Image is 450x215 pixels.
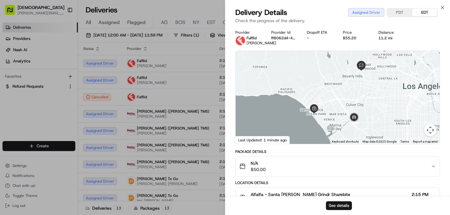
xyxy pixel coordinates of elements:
[343,30,369,35] div: Price
[21,60,102,66] div: Start new chat
[6,25,114,35] p: Welcome 👋
[235,180,440,185] div: Location Details
[362,140,397,143] span: Map data ©2025 Google
[271,36,297,41] button: ff8062d4-4612-e03f-77e1-baf99574add0
[16,40,103,47] input: Clear
[235,7,287,17] span: Delivery Details
[4,88,50,99] a: 📗Knowledge Base
[400,140,409,143] a: Terms (opens in new tab)
[251,160,266,166] span: N/A
[12,90,48,97] span: Knowledge Base
[378,30,404,35] div: Distance
[412,8,437,17] button: EDT
[53,91,58,96] div: 💻
[307,36,333,41] div: -
[343,36,369,41] div: $55.20
[59,90,100,97] span: API Documentation
[326,201,352,210] button: See details
[251,166,266,173] span: $50.00
[6,91,11,96] div: 📗
[237,136,258,144] img: Google
[413,140,438,143] a: Report a map error
[235,149,440,154] div: Package Details
[62,106,76,110] span: Pylon
[237,136,258,144] a: Open this area in Google Maps (opens a new window)
[44,105,76,110] a: Powered byPylon
[247,36,257,41] span: Fulflld
[236,136,290,144] div: Last Updated: 1 minute ago
[424,124,437,136] button: Map camera controls
[50,88,103,99] a: 💻API Documentation
[412,191,428,198] span: 2:15 PM
[6,6,19,19] img: Nash
[21,66,79,71] div: We're available if you need us!
[235,36,245,46] img: profile_Fulflld_OnFleet_Thistle_SF.png
[332,139,359,144] button: Keyboard shortcuts
[307,30,333,35] div: Dropoff ETA
[271,30,297,35] div: Provider Id
[236,156,440,176] button: N/A$50.00
[378,36,404,41] div: 11.2 mi
[235,17,440,24] p: Check the progress of the delivery.
[6,60,17,71] img: 1736555255976-a54dd68f-1ca7-489b-9aae-adbdc363a1c4
[251,191,350,198] span: Alfalfa - Santa [PERSON_NAME] Grindr Sharebite
[387,8,412,17] button: PDT
[247,41,276,46] span: [PERSON_NAME]
[235,30,261,35] div: Provider
[106,61,114,69] button: Start new chat
[236,188,440,208] button: Alfalfa - Santa [PERSON_NAME] Grindr Sharebite2:15 PM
